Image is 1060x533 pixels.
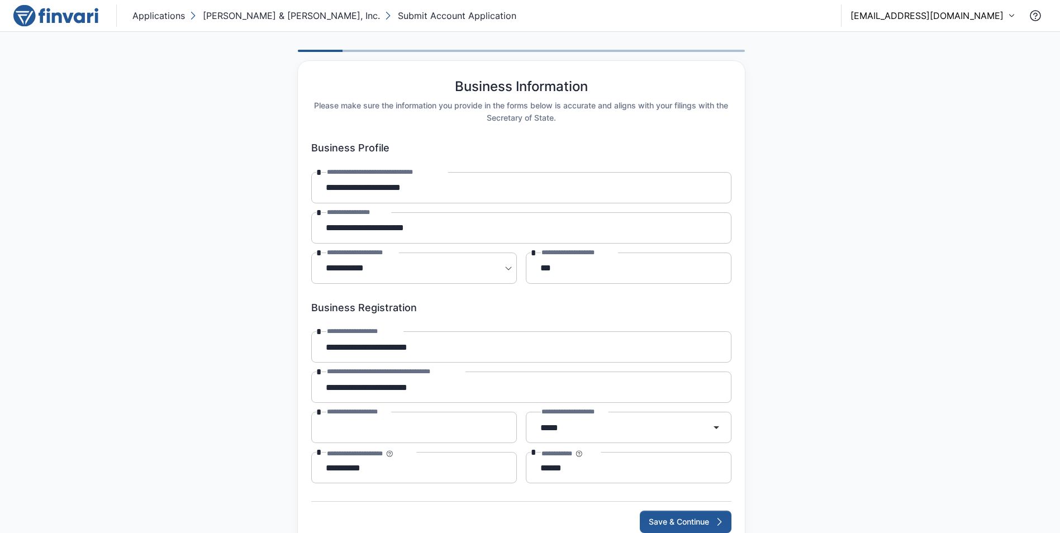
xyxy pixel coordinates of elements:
h6: Business Registration [311,302,731,314]
h5: Business Information [455,79,588,95]
button: [EMAIL_ADDRESS][DOMAIN_NAME] [850,9,1015,22]
button: Applications [130,7,187,25]
h6: Business Profile [311,142,731,154]
p: [EMAIL_ADDRESS][DOMAIN_NAME] [850,9,1004,22]
button: Save & Continue [640,511,731,533]
button: [PERSON_NAME] & [PERSON_NAME], Inc. [187,7,382,25]
img: logo [13,4,98,27]
h6: Please make sure the information you provide in the forms below is accurate and aligns with your ... [311,99,731,124]
p: Applications [132,9,185,22]
p: [PERSON_NAME] & [PERSON_NAME], Inc. [203,9,380,22]
button: Contact Support [1024,4,1047,27]
p: Submit Account Application [398,9,516,22]
button: Open [705,416,728,439]
button: Submit Account Application [382,7,519,25]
